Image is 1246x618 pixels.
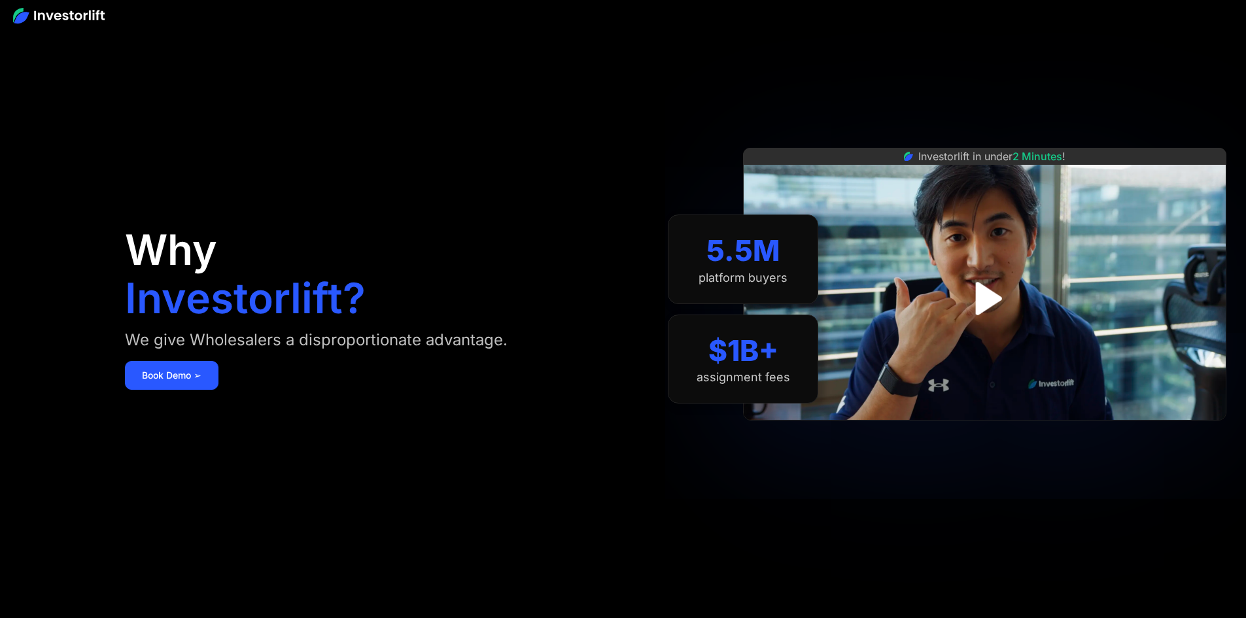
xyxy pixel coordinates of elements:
iframe: Customer reviews powered by Trustpilot [887,427,1083,443]
div: 5.5M [706,233,780,268]
h1: Investorlift? [125,277,366,319]
span: 2 Minutes [1012,150,1062,163]
div: Investorlift in under ! [918,148,1065,164]
h1: Why [125,229,217,271]
div: assignment fees [697,370,790,385]
a: Book Demo ➢ [125,361,218,390]
div: $1B+ [708,334,778,368]
div: We give Wholesalers a disproportionate advantage. [125,330,508,351]
div: platform buyers [699,271,787,285]
a: open lightbox [956,269,1014,328]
